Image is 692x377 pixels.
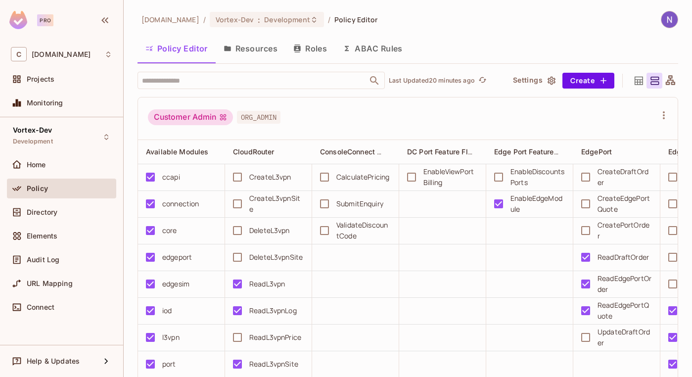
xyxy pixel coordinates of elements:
span: Directory [27,208,57,216]
div: connection [162,198,199,209]
span: the active workspace [141,15,199,24]
div: CreateL3vpn [249,172,291,183]
span: Vortex-Dev [13,126,52,134]
div: SubmitEnquiry [336,198,383,209]
span: Audit Log [27,256,59,264]
span: Available Modules [146,147,209,156]
div: EnableViewPortBilling [423,166,478,188]
span: Edge Port Feature Flags [494,147,574,156]
div: ReadL3vpnLog [249,305,297,316]
div: ReadEdgePortQuote [598,300,652,322]
div: l3vpn [162,332,180,343]
div: ReadL3vpnPrice [249,332,301,343]
button: Create [562,73,614,89]
span: Click to refresh data [475,75,489,87]
div: CreateL3vpnSite [249,193,304,215]
div: CreateEdgePortQuote [598,193,652,215]
span: Policy Editor [334,15,378,24]
div: ReadL3vpnSite [249,359,298,370]
button: refresh [477,75,489,87]
span: Workspace: consoleconnect.com [32,50,91,58]
span: C [11,47,27,61]
div: CalculatePricing [336,172,389,183]
span: URL Mapping [27,280,73,287]
div: ccapi [162,172,180,183]
button: ABAC Rules [335,36,411,61]
li: / [328,15,330,24]
div: EnableDiscountsPorts [510,166,565,188]
div: UpdateDraftOrder [598,327,652,348]
button: Roles [285,36,335,61]
span: : [257,16,261,24]
div: CreatePortOrder [598,220,652,241]
span: Development [13,138,53,145]
div: ReadDraftOrder [598,252,649,263]
button: Policy Editor [138,36,216,61]
span: Monitoring [27,99,63,107]
div: edgeport [162,252,192,263]
button: Resources [216,36,285,61]
div: DeleteL3vpnSite [249,252,303,263]
p: Last Updated 20 minutes ago [389,77,475,85]
div: ValidateDiscountCode [336,220,391,241]
span: DC Port Feature Flags [407,147,480,156]
span: ORG_ADMIN [237,111,280,124]
div: edgesim [162,279,189,289]
div: CreateDraftOrder [598,166,652,188]
span: Policy [27,185,48,192]
div: port [162,359,176,370]
li: / [203,15,206,24]
span: Development [264,15,310,24]
div: EnableEdgeModule [510,193,565,215]
span: Projects [27,75,54,83]
button: Settings [509,73,558,89]
div: core [162,225,177,236]
span: Connect [27,303,54,311]
div: ReadEdgePortOrder [598,273,652,295]
div: iod [162,305,172,316]
span: refresh [478,76,487,86]
span: Help & Updates [27,357,80,365]
div: Customer Admin [148,109,233,125]
span: Home [27,161,46,169]
img: Ning Rao [661,11,678,28]
span: Elements [27,232,57,240]
span: CloudRouter [233,147,275,156]
span: ConsoleConnect API [320,147,389,156]
span: Vortex-Dev [216,15,254,24]
div: ReadL3vpn [249,279,285,289]
span: EdgePort [581,147,612,156]
div: Pro [37,14,53,26]
button: Open [368,74,381,88]
div: DeleteL3vpn [249,225,290,236]
img: SReyMgAAAABJRU5ErkJggg== [9,11,27,29]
